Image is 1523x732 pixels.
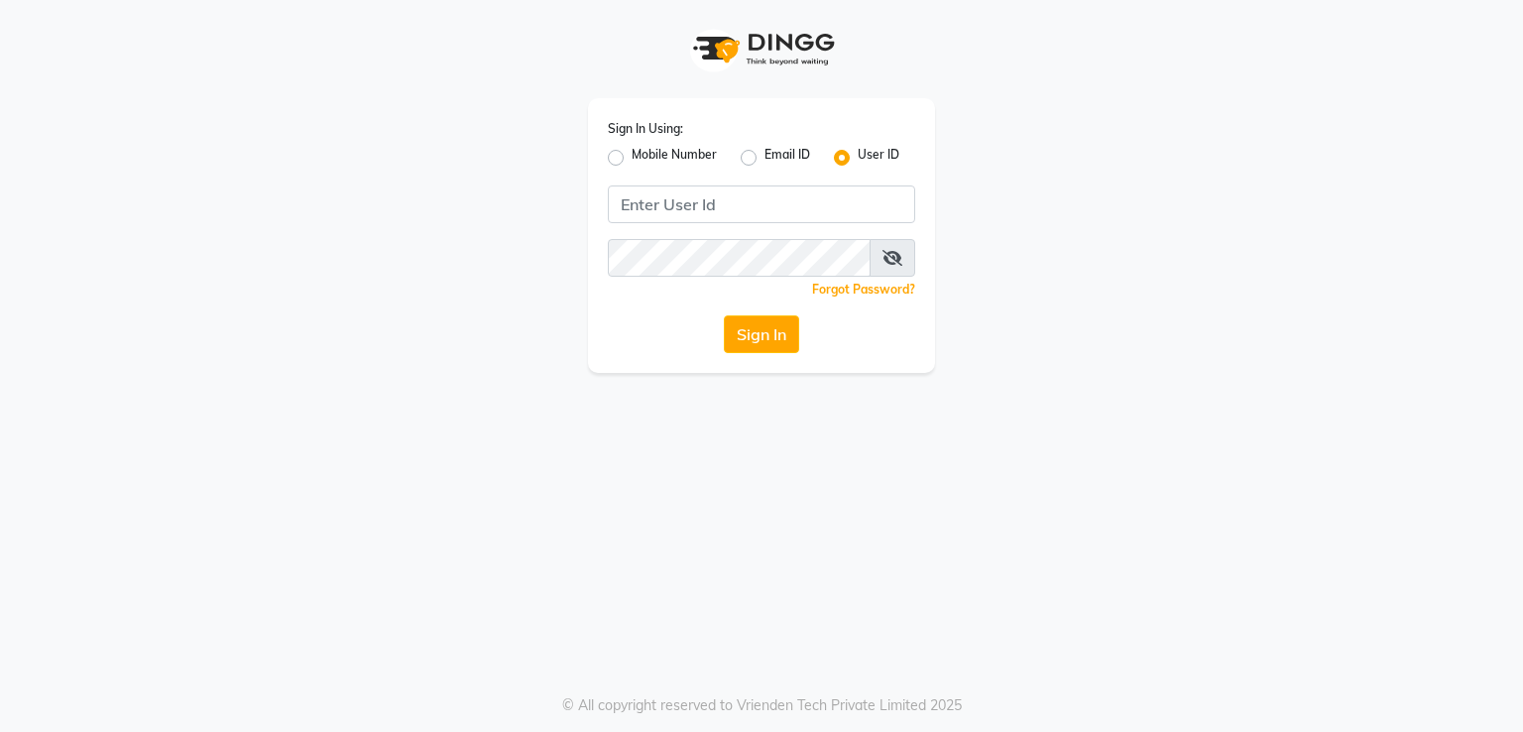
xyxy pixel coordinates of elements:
[608,185,915,223] input: Username
[724,315,799,353] button: Sign In
[632,146,717,170] label: Mobile Number
[764,146,810,170] label: Email ID
[858,146,899,170] label: User ID
[608,239,871,277] input: Username
[608,120,683,138] label: Sign In Using:
[682,20,841,78] img: logo1.svg
[812,282,915,297] a: Forgot Password?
